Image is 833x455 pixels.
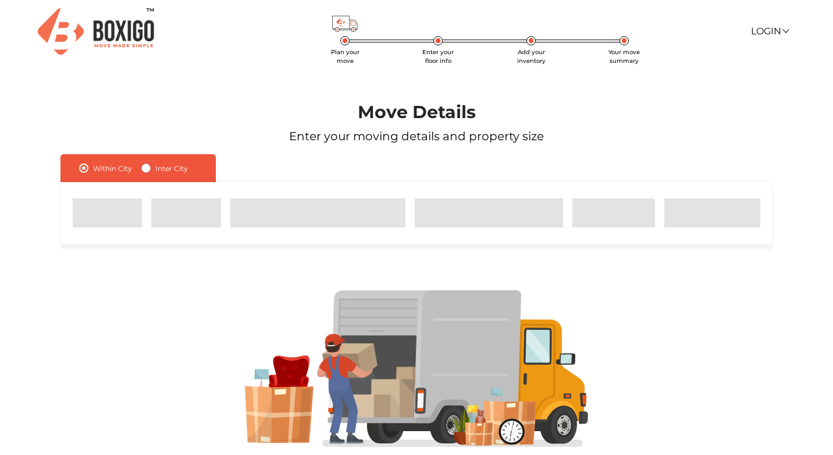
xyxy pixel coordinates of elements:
[608,48,640,65] span: Your move summary
[93,161,132,175] label: Within City
[33,102,799,123] h1: Move Details
[517,48,546,65] span: Add your inventory
[331,48,359,65] span: Plan your move
[33,127,799,145] p: Enter your moving details and property size
[38,8,154,54] img: Boxigo
[155,161,188,175] label: Inter City
[751,26,788,37] a: Login
[422,48,454,65] span: Enter your floor info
